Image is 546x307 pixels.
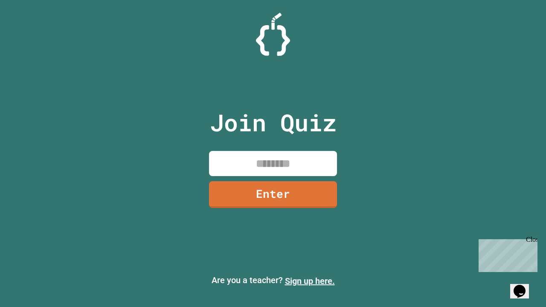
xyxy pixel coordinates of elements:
a: Sign up here. [285,276,335,286]
iframe: chat widget [510,273,537,298]
div: Chat with us now!Close [3,3,59,54]
img: Logo.svg [256,13,290,56]
iframe: chat widget [475,236,537,272]
p: Are you a teacher? [7,274,539,287]
a: Enter [209,181,337,208]
p: Join Quiz [210,105,337,140]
